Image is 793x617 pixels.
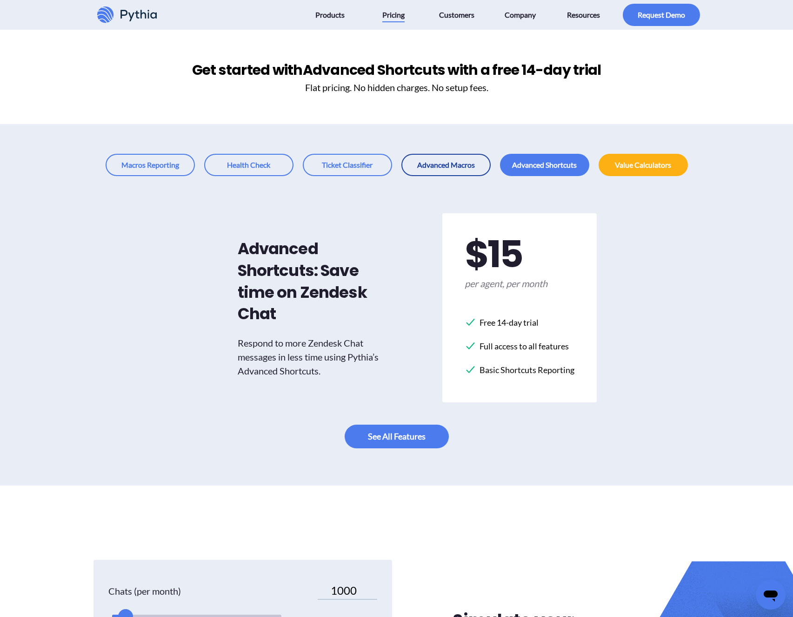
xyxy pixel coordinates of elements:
[465,276,574,290] span: per agent, per month
[439,7,474,22] span: Customers
[465,236,522,273] span: $ 15
[315,7,345,22] span: Products
[238,238,387,325] h2: Advanced Shortcuts: Save time on Zendesk Chat
[567,7,600,22] span: Resources
[465,360,574,380] li: Basic Shortcuts Reporting
[465,336,574,356] li: Full access to all features
[108,584,318,598] label: Chats (per month)
[238,336,387,378] h3: Respond to more Zendesk Chat messages in less time using Pythia’s Advanced Shortcuts.
[505,7,536,22] span: Company
[756,580,786,610] iframe: Button to launch messaging window, conversation in progress
[382,7,405,22] span: Pricing
[465,313,574,333] li: Free 14-day trial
